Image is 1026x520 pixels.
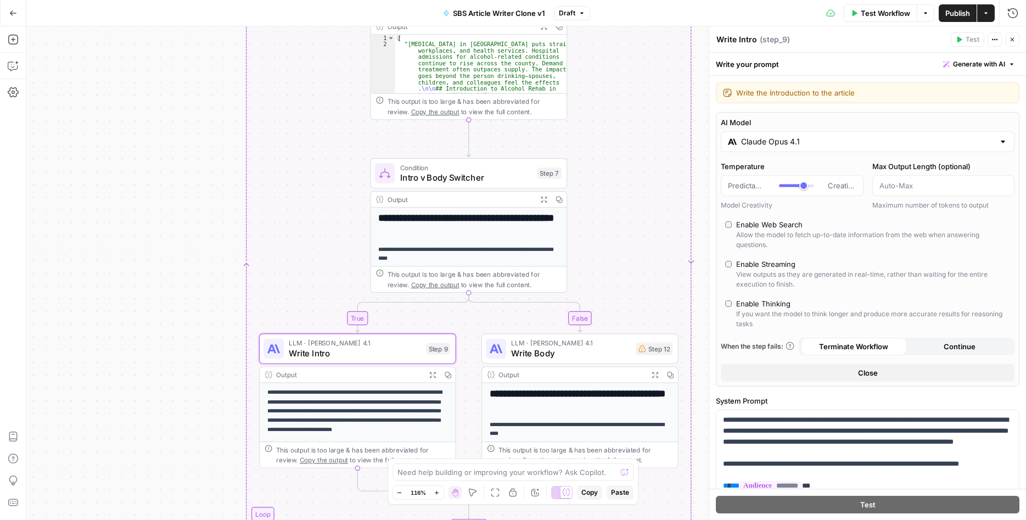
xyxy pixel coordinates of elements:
span: LLM · [PERSON_NAME] 4.1 [511,338,631,348]
input: Select a model [741,136,994,147]
div: Step 9 [426,343,450,355]
span: Write Body [511,347,631,360]
span: Terminate Workflow [819,341,888,352]
div: Output [388,194,532,205]
button: Test [716,496,1019,513]
div: Allow the model to fetch up-to-date information from the web when answering questions. [736,230,1010,250]
div: This output is too large & has been abbreviated for review. to view the full content. [276,445,450,465]
span: Copy [581,488,598,497]
button: Generate with AI [939,57,1019,71]
span: Draft [559,8,575,18]
textarea: Write the Introduction to the article [736,87,1012,98]
button: Copy [577,485,602,500]
div: Maximum number of tokens to output [872,200,1015,210]
a: When the step fails: [721,342,794,351]
button: Continue [907,338,1013,355]
textarea: Write Intro [716,34,757,45]
span: Toggle code folding, rows 1 through 3 [388,35,395,41]
span: Intro v Body Switcher [400,171,532,184]
button: Close [721,364,1014,382]
div: Enable Thinking [736,298,790,309]
div: 1 [371,35,395,41]
span: Copy the output [411,281,459,288]
g: Edge from step_7 to step_9 [356,293,469,332]
button: SBS Article Writer Clone v1 [436,4,552,22]
button: Draft [554,6,590,20]
span: ( step_9 ) [760,34,790,45]
span: Creative [828,180,856,191]
div: Output [276,370,421,380]
div: This output is too large & has been abbreviated for review. to view the full content. [388,97,562,117]
div: 2 [371,41,395,333]
button: Publish [939,4,977,22]
span: Close [858,367,878,378]
label: AI Model [721,117,1014,128]
span: Generate with AI [953,59,1005,69]
span: Paste [611,488,629,497]
span: Test [860,499,876,510]
button: Test [951,32,984,47]
span: Condition [400,163,532,173]
span: Publish [945,8,970,19]
span: Continue [944,341,975,352]
label: System Prompt [716,395,1019,406]
button: Paste [607,485,633,500]
input: Enable StreamingView outputs as they are generated in real-time, rather than waiting for the enti... [725,261,732,267]
div: Model Creativity [721,200,864,210]
div: This output is too large & has been abbreviated for review. to view the full content. [498,445,672,465]
label: Temperature [721,161,864,172]
input: Auto-Max [879,180,1008,191]
div: Write your prompt [709,53,1026,75]
g: Edge from step_9 to step_7-conditional-end [357,468,469,497]
div: Output [388,21,532,32]
div: If you want the model to think longer and produce more accurate results for reasoning tasks [736,309,1010,329]
div: Output [498,370,643,380]
span: Copy the output [300,456,348,464]
span: Test Workflow [861,8,910,19]
input: Enable Web SearchAllow the model to fetch up-to-date information from the web when answering ques... [725,221,732,228]
div: This output is too large & has been abbreviated for review. to view the full content. [388,269,562,289]
div: Step 12 [636,342,672,355]
span: Test [966,35,979,44]
span: SBS Article Writer Clone v1 [453,8,545,19]
div: Enable Web Search [736,219,803,230]
span: Predictable [728,180,766,191]
span: Copy the output [411,108,459,115]
span: LLM · [PERSON_NAME] 4.1 [289,338,421,348]
label: Max Output Length (optional) [872,161,1015,172]
g: Edge from step_6 to step_7 [467,120,470,156]
button: Test Workflow [844,4,917,22]
span: 116% [411,488,426,497]
g: Edge from step_7 to step_12 [469,293,582,332]
input: Enable ThinkingIf you want the model to think longer and produce more accurate results for reason... [725,300,732,307]
div: Step 7 [537,167,562,179]
div: View outputs as they are generated in real-time, rather than waiting for the entire execution to ... [736,270,1010,289]
span: Write Intro [289,347,421,360]
div: Enable Streaming [736,259,795,270]
span: Copy the output [522,456,570,464]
